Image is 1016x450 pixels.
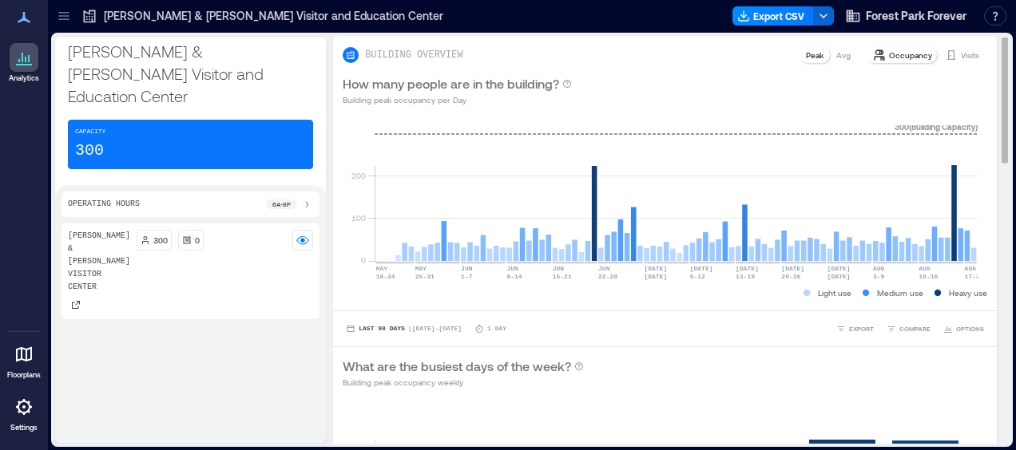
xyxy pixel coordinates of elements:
text: JUN [553,265,565,272]
p: Occupancy [889,49,932,61]
text: MAY [415,265,427,272]
p: 300 [153,234,168,247]
a: Analytics [4,38,44,88]
span: Forest Park Forever [866,8,966,24]
button: Last 90 Days |[DATE]-[DATE] [343,321,465,337]
text: 17-23 [965,273,984,280]
p: Settings [10,423,38,432]
p: [PERSON_NAME] & [PERSON_NAME] Visitor and Education Center [104,8,443,24]
span: COMPARE [899,324,931,334]
tspan: 0 [361,255,366,265]
text: JUN [507,265,519,272]
button: EXPORT [833,321,877,337]
text: [DATE] [827,273,851,280]
text: [DATE] [736,265,759,272]
p: Medium use [877,286,923,299]
text: [DATE] [782,265,805,272]
text: AUG [919,265,931,272]
text: 25-31 [415,273,435,280]
button: COMPARE [883,321,934,337]
text: 15-21 [553,273,572,280]
p: 300 [75,140,104,162]
text: AUG [965,265,977,272]
text: 22-28 [598,273,617,280]
text: [DATE] [645,265,668,272]
text: 6-12 [690,273,705,280]
p: Building peak occupancy per Day [343,93,572,106]
p: Capacity [75,127,105,136]
text: 10-16 [919,273,939,280]
p: What are the busiest days of the week? [343,357,571,376]
p: BUILDING OVERVIEW [365,49,462,61]
text: [DATE] [645,273,668,280]
p: [PERSON_NAME] & [PERSON_NAME] Visitor and Education Center [68,40,313,107]
p: Heavy use [949,286,987,299]
p: Peak [806,49,824,61]
p: Operating Hours [68,198,140,211]
tspan: 200 [351,171,366,180]
p: 0 [195,234,200,247]
text: 3-9 [873,273,885,280]
p: Analytics [9,73,39,83]
button: OPTIONS [940,321,987,337]
span: OPTIONS [956,324,984,334]
tspan: 100 [351,213,366,223]
a: Settings [5,388,43,437]
p: Building peak occupancy weekly [343,376,584,389]
text: [DATE] [690,265,713,272]
p: 1 Day [487,324,506,334]
text: AUG [873,265,885,272]
p: Avg [836,49,851,61]
text: 20-26 [782,273,801,280]
text: JUN [461,265,473,272]
p: Floorplans [7,370,41,380]
text: 13-19 [736,273,755,280]
text: 8-14 [507,273,522,280]
p: Visits [961,49,979,61]
text: JUN [598,265,610,272]
button: Export CSV [732,6,814,26]
button: Forest Park Forever [840,3,971,29]
p: Light use [818,286,851,299]
text: MAY [376,265,388,272]
p: [PERSON_NAME] & [PERSON_NAME] Visitor Center [68,230,130,294]
text: [DATE] [827,265,851,272]
a: Floorplans [2,335,46,385]
text: 1-7 [461,273,473,280]
p: How many people are in the building? [343,74,559,93]
p: 6a - 8p [272,199,291,209]
span: EXPORT [849,324,874,334]
text: 18-24 [376,273,395,280]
